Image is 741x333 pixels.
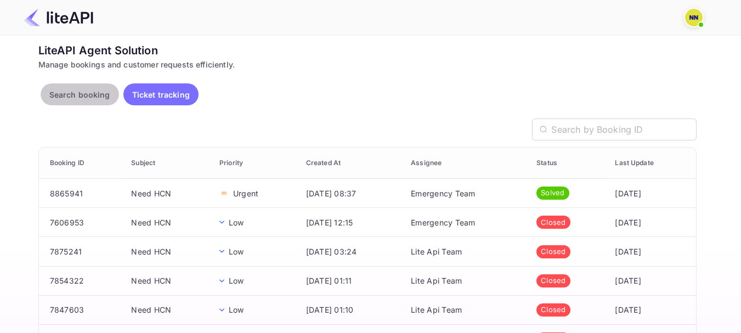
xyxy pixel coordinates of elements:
p: Low [229,275,244,286]
td: [DATE] 01:11 [297,266,402,295]
td: Emergency Team [402,208,528,237]
span: Closed [536,246,570,257]
td: [DATE] [606,237,695,266]
p: Urgent [233,188,258,199]
p: Low [229,304,244,315]
td: Need HCN [122,179,211,208]
p: Low [229,246,244,257]
th: Status [528,148,606,179]
td: [DATE] 12:15 [297,208,402,237]
td: 7847603 [39,295,123,324]
span: Closed [536,304,570,315]
th: Created At [297,148,402,179]
span: Solved [536,188,569,199]
th: Assignee [402,148,528,179]
td: Lite Api Team [402,266,528,295]
td: [DATE] [606,208,695,237]
td: [DATE] [606,266,695,295]
span: Closed [536,217,570,228]
td: 7854322 [39,266,123,295]
input: Search by Booking ID [551,118,696,140]
td: [DATE] [606,179,695,208]
div: Manage bookings and customer requests efficiently. [38,59,697,70]
td: Emergency Team [402,179,528,208]
img: N/A N/A [685,9,703,26]
p: Search booking [49,89,110,100]
td: Lite Api Team [402,295,528,324]
td: Lite Api Team [402,237,528,266]
div: LiteAPI Agent Solution [38,42,697,59]
td: Need HCN [122,295,211,324]
p: Low [229,217,244,228]
td: 7875241 [39,237,123,266]
td: [DATE] 08:37 [297,179,402,208]
th: Booking ID [39,148,123,179]
td: Need HCN [122,237,211,266]
span: Closed [536,275,570,286]
th: Priority [211,148,297,179]
img: LiteAPI Logo [24,9,93,26]
td: [DATE] 01:10 [297,295,402,324]
td: [DATE] [606,295,695,324]
th: Last Update [606,148,695,179]
p: Ticket tracking [132,89,190,100]
td: [DATE] 03:24 [297,237,402,266]
td: Need HCN [122,208,211,237]
td: 8865941 [39,179,123,208]
td: 7606953 [39,208,123,237]
td: Need HCN [122,266,211,295]
th: Subject [122,148,211,179]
